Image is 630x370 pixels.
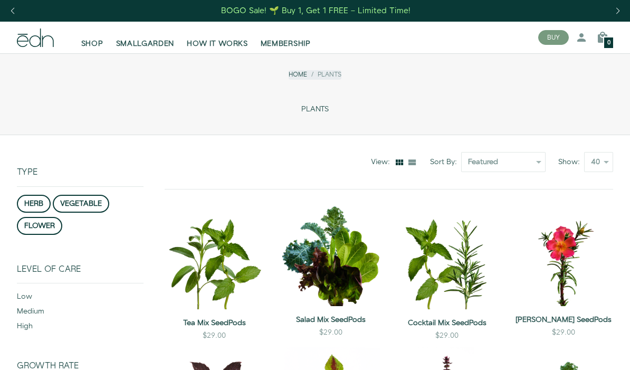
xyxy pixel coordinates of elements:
[435,330,459,341] div: $29.00
[110,26,181,49] a: SMALLGARDEN
[281,206,381,306] img: Salad Mix SeedPods
[165,206,264,309] img: Tea Mix SeedPods
[319,327,342,338] div: $29.00
[221,5,411,16] div: BOGO Sale! 🌱 Buy 1, Get 1 FREE – Limited Time!
[430,157,461,167] label: Sort By:
[397,318,497,328] a: Cocktail Mix SeedPods
[289,70,307,79] a: Home
[203,330,226,341] div: $29.00
[17,217,62,235] button: flower
[538,30,569,45] button: BUY
[514,206,614,306] img: Moss Rose SeedPods
[558,157,584,167] label: Show:
[165,318,264,328] a: Tea Mix SeedPods
[17,264,144,283] div: Level of Care
[371,157,394,167] div: View:
[281,315,381,325] a: Salad Mix SeedPods
[53,195,109,213] button: vegetable
[254,26,317,49] a: MEMBERSHIP
[187,39,247,49] span: HOW IT WORKS
[289,70,341,79] nav: breadcrumbs
[180,26,254,49] a: HOW IT WORKS
[17,291,144,306] div: low
[397,206,497,309] img: Cocktail Mix SeedPods
[514,315,614,325] a: [PERSON_NAME] SeedPods
[17,321,144,336] div: high
[17,306,144,321] div: medium
[261,39,311,49] span: MEMBERSHIP
[75,26,110,49] a: SHOP
[116,39,175,49] span: SMALLGARDEN
[493,338,619,365] iframe: Opens a widget where you can find more information
[17,135,144,186] div: Type
[607,40,610,46] span: 0
[307,70,341,79] li: Plants
[221,3,412,19] a: BOGO Sale! 🌱 Buy 1, Get 1 FREE – Limited Time!
[81,39,103,49] span: SHOP
[301,105,329,114] span: PLANTS
[552,327,575,338] div: $29.00
[17,195,51,213] button: herb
